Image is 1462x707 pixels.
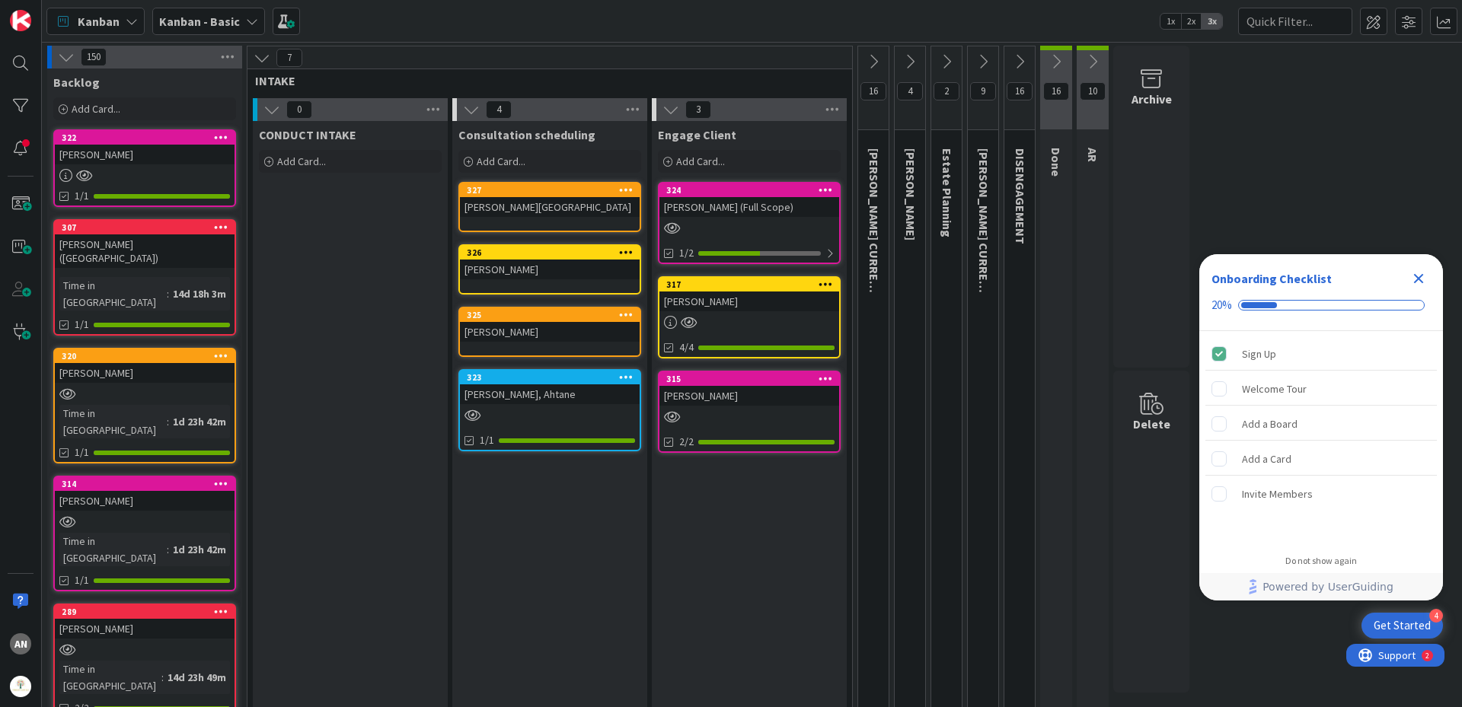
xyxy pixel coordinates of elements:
img: Visit kanbanzone.com [10,10,31,31]
span: Kanban [78,12,120,30]
div: Checklist progress: 20% [1211,298,1431,312]
div: 317[PERSON_NAME] [659,278,839,311]
span: 16 [1043,82,1069,100]
span: 2x [1181,14,1202,29]
div: 4 [1429,609,1443,623]
div: 289 [62,607,235,617]
div: 1d 23h 42m [169,413,230,430]
b: Kanban - Basic [159,14,240,29]
div: 325 [467,310,640,320]
div: [PERSON_NAME] [460,260,640,279]
div: Footer [1199,573,1443,600]
div: 315 [659,372,839,386]
span: 9 [970,82,996,100]
div: Welcome Tour is incomplete. [1205,372,1437,406]
span: Consultation scheduling [458,127,595,142]
span: 3 [685,100,711,119]
span: Backlog [53,75,100,90]
span: Support [32,2,69,21]
div: Welcome Tour [1242,380,1307,398]
div: [PERSON_NAME][GEOGRAPHIC_DATA] [460,197,640,217]
div: 324 [666,185,839,196]
div: [PERSON_NAME] [55,363,235,383]
span: VICTOR CURRENT CLIENTS [976,148,991,346]
div: [PERSON_NAME] [659,291,839,311]
span: 2/2 [679,434,694,450]
div: 14d 18h 3m [169,285,230,302]
span: Done [1049,148,1064,177]
span: 2 [934,82,959,100]
div: 326 [460,246,640,260]
div: Time in [GEOGRAPHIC_DATA] [59,277,167,311]
div: 326 [467,247,640,258]
div: 320 [55,349,235,363]
div: 327 [467,185,640,196]
div: 322[PERSON_NAME] [55,131,235,164]
div: Time in [GEOGRAPHIC_DATA] [59,661,161,694]
span: : [167,285,169,302]
span: KRISTI CURRENT CLIENTS [867,148,882,346]
span: 4/4 [679,339,694,355]
span: 4 [486,100,512,119]
span: AR [1085,148,1100,162]
span: 150 [81,48,107,66]
input: Quick Filter... [1238,8,1352,35]
div: 324[PERSON_NAME] (Full Scope) [659,183,839,217]
div: 307[PERSON_NAME] ([GEOGRAPHIC_DATA]) [55,221,235,268]
div: Time in [GEOGRAPHIC_DATA] [59,533,167,566]
div: 325[PERSON_NAME] [460,308,640,342]
div: [PERSON_NAME] [460,322,640,342]
div: 320 [62,351,235,361]
div: 317 [659,278,839,291]
div: Add a Board [1242,415,1298,433]
span: 4 [897,82,923,100]
div: 327 [460,183,640,197]
div: [PERSON_NAME] [55,145,235,164]
div: [PERSON_NAME], Ahtane [460,384,640,404]
div: Archive [1132,90,1172,108]
span: 1/1 [75,572,89,588]
span: 1/2 [679,245,694,261]
div: Delete [1133,415,1170,433]
div: 324 [659,183,839,197]
div: 307 [55,221,235,234]
span: Add Card... [676,154,725,168]
div: [PERSON_NAME] [659,386,839,406]
span: Add Card... [277,154,326,168]
div: Invite Members [1242,485,1313,503]
span: Add Card... [477,154,525,168]
span: 1/1 [480,432,494,448]
div: 320[PERSON_NAME] [55,349,235,383]
div: Onboarding Checklist [1211,269,1332,288]
span: 16 [860,82,886,100]
div: 322 [55,131,235,145]
div: 314 [55,477,235,491]
div: 20% [1211,298,1232,312]
div: Open Get Started checklist, remaining modules: 4 [1361,613,1443,639]
div: 323[PERSON_NAME], Ahtane [460,371,640,404]
span: 7 [276,49,302,67]
div: Checklist items [1199,331,1443,545]
div: Time in [GEOGRAPHIC_DATA] [59,405,167,438]
div: [PERSON_NAME] (Full Scope) [659,197,839,217]
div: Add a Board is incomplete. [1205,407,1437,441]
span: Estate Planning [940,148,955,237]
a: Powered by UserGuiding [1207,573,1435,600]
div: [PERSON_NAME] [55,619,235,639]
span: 16 [1007,82,1033,100]
div: 307 [62,222,235,233]
div: Sign Up [1242,345,1276,363]
div: 317 [666,279,839,290]
img: avatar [10,676,31,697]
div: 314[PERSON_NAME] [55,477,235,511]
div: Get Started [1374,618,1431,633]
div: 323 [460,371,640,384]
span: KRISTI PROBATE [903,148,918,240]
div: Checklist Container [1199,254,1443,600]
span: Engage Client [658,127,736,142]
div: 14d 23h 49m [164,669,230,686]
span: Powered by UserGuiding [1262,578,1393,596]
div: 289 [55,605,235,619]
div: Close Checklist [1406,266,1431,291]
span: 1x [1160,14,1181,29]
